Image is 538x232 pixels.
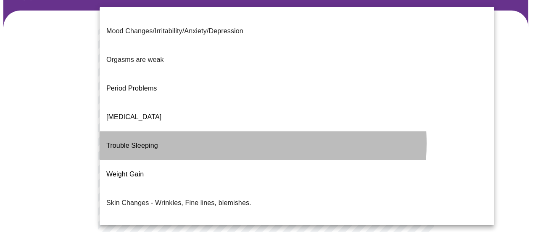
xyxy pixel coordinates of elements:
p: Mood Changes/Irritability/Anxiety/Depression [106,26,243,36]
span: [MEDICAL_DATA] [106,113,161,120]
span: Period Problems [106,85,157,92]
span: Weight Gain [106,171,144,178]
span: Skin Changes - Wrinkles, Fine lines, blemishes. [106,199,251,206]
p: Orgasms are weak [106,55,164,65]
span: Trouble Sleeping [106,142,158,149]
